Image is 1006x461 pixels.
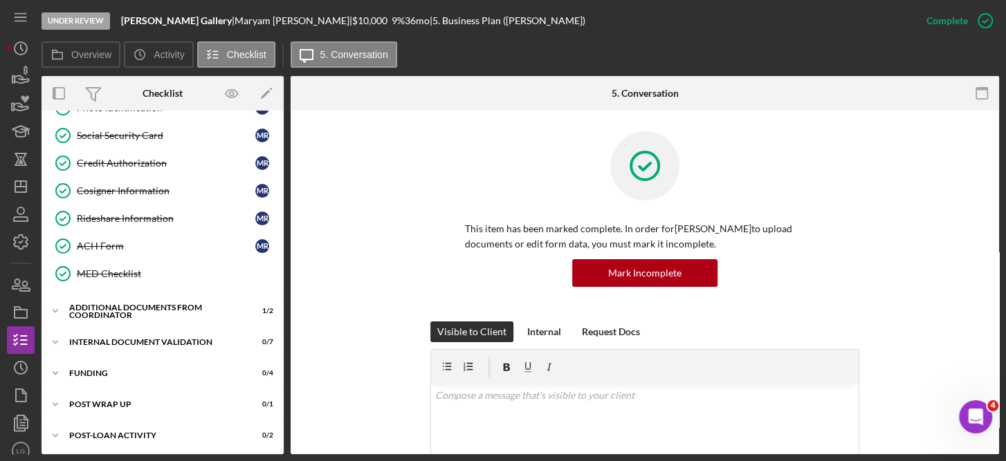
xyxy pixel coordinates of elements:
div: Social Security Card [77,130,255,141]
b: [PERSON_NAME] Gallery [121,15,232,26]
div: Post Wrap Up [69,400,239,408]
div: 1 / 2 [248,307,273,315]
span: 4 [987,400,998,411]
text: LG [17,447,26,455]
div: Checklist [143,88,183,99]
div: 9 % [392,15,405,26]
div: M R [255,129,269,142]
button: Checklist [197,41,275,68]
div: Post-Loan Activity [69,431,239,440]
div: Request Docs [582,321,640,342]
div: M R [255,239,269,253]
p: This item has been marked complete. In order for [PERSON_NAME] to upload documents or edit form d... [465,221,825,252]
button: Mark Incomplete [572,259,717,287]
a: Social Security CardMR [48,122,277,149]
div: Under Review [42,12,110,30]
div: Rideshare Information [77,213,255,224]
div: Credit Authorization [77,158,255,169]
button: Complete [913,7,999,35]
div: Internal [527,321,561,342]
a: Cosigner InformationMR [48,177,277,205]
div: M R [255,184,269,198]
label: Activity [154,49,184,60]
div: 0 / 2 [248,431,273,440]
button: Activity [124,41,193,68]
div: | 5. Business Plan ([PERSON_NAME]) [430,15,585,26]
span: $10,000 [352,15,387,26]
a: Rideshare InformationMR [48,205,277,232]
label: Overview [71,49,111,60]
button: 5. Conversation [291,41,397,68]
div: MED Checklist [77,268,276,279]
div: 0 / 1 [248,400,273,408]
div: | [121,15,235,26]
button: Internal [520,321,568,342]
div: M R [255,211,269,225]
div: Internal Document Validation [69,338,239,346]
div: Funding [69,369,239,377]
div: Visible to Client [437,321,506,342]
div: Maryam [PERSON_NAME] | [235,15,352,26]
button: Visible to Client [430,321,513,342]
div: 0 / 4 [248,369,273,377]
div: 36 mo [405,15,430,26]
button: Overview [42,41,120,68]
div: 0 / 7 [248,338,273,346]
div: 5. Conversation [611,88,678,99]
div: ACH Form [77,241,255,252]
iframe: Intercom live chat [959,400,992,433]
label: Checklist [227,49,266,60]
button: Request Docs [575,321,647,342]
label: 5. Conversation [320,49,388,60]
div: Additional Documents from Coordinator [69,303,239,319]
div: M R [255,156,269,170]
a: ACH FormMR [48,232,277,260]
div: Complete [926,7,968,35]
div: Mark Incomplete [608,259,682,287]
a: MED Checklist [48,260,277,288]
a: Credit AuthorizationMR [48,149,277,177]
div: Cosigner Information [77,185,255,196]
